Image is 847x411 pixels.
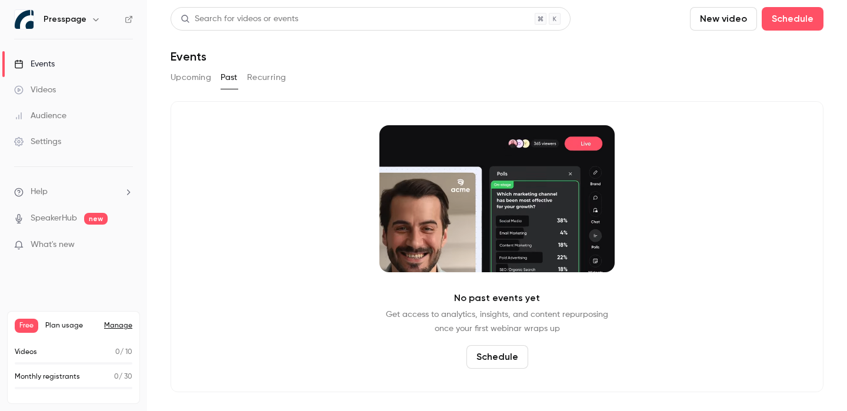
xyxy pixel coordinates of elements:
button: New video [690,7,757,31]
span: 0 [114,373,119,380]
h1: Events [171,49,206,64]
p: / 10 [115,347,132,357]
span: 0 [115,349,120,356]
p: Videos [15,347,37,357]
h6: Presspage [44,14,86,25]
button: Upcoming [171,68,211,87]
p: No past events yet [454,291,540,305]
div: Search for videos or events [181,13,298,25]
div: Events [14,58,55,70]
p: / 30 [114,372,132,382]
a: Manage [104,321,132,330]
button: Schedule [466,345,528,369]
div: Settings [14,136,61,148]
span: new [84,213,108,225]
li: help-dropdown-opener [14,186,133,198]
span: Help [31,186,48,198]
div: Videos [14,84,56,96]
span: Plan usage [45,321,97,330]
button: Recurring [247,68,286,87]
img: Presspage [15,10,34,29]
span: What's new [31,239,75,251]
p: Get access to analytics, insights, and content repurposing once your first webinar wraps up [386,308,608,336]
span: Free [15,319,38,333]
button: Schedule [762,7,823,31]
a: SpeakerHub [31,212,77,225]
p: Monthly registrants [15,372,80,382]
button: Past [221,68,238,87]
div: Audience [14,110,66,122]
